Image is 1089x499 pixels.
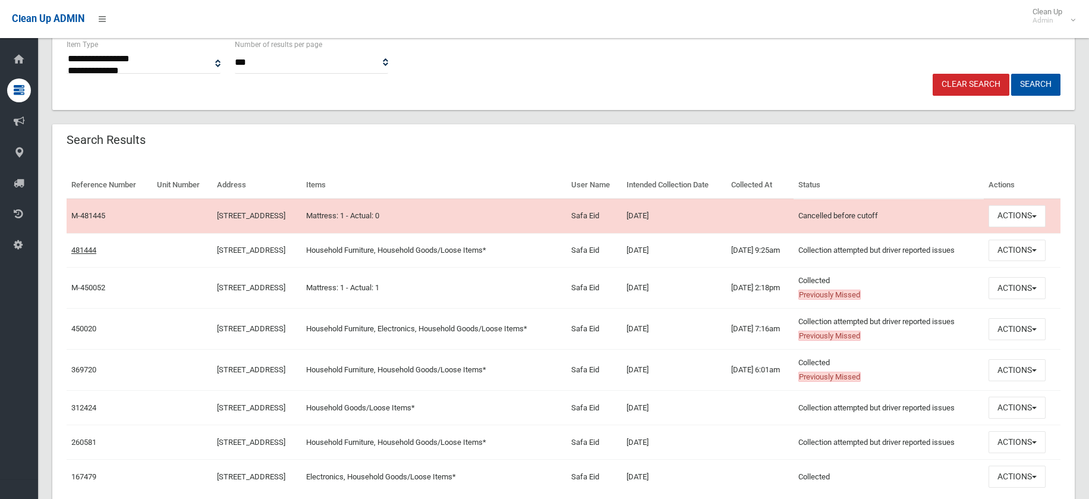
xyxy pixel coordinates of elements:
a: [STREET_ADDRESS] [217,324,285,333]
td: Household Goods/Loose Items* [301,391,566,425]
button: Actions [989,277,1046,299]
td: Household Furniture, Household Goods/Loose Items* [301,233,566,268]
td: Safa Eid [566,460,622,494]
a: 260581 [71,438,96,447]
td: [DATE] [622,268,727,309]
a: [STREET_ADDRESS] [217,438,285,447]
span: Previously Missed [798,372,861,382]
span: Previously Missed [798,331,861,341]
label: Number of results per page [235,38,322,51]
td: Household Furniture, Household Goods/Loose Items* [301,350,566,391]
a: [STREET_ADDRESS] [217,283,285,292]
header: Search Results [52,128,160,152]
td: [DATE] 9:25am [726,233,794,268]
small: Admin [1033,16,1062,25]
button: Actions [989,466,1046,488]
a: 369720 [71,365,96,374]
td: Collection attempted but driver reported issues [794,391,984,425]
td: Safa Eid [566,425,622,460]
a: [STREET_ADDRESS] [217,365,285,374]
td: Safa Eid [566,233,622,268]
a: [STREET_ADDRESS] [217,472,285,481]
td: Cancelled before cutoff [794,199,984,233]
span: Clean Up [1027,7,1074,25]
a: 312424 [71,403,96,412]
td: Household Furniture, Household Goods/Loose Items* [301,425,566,460]
td: [DATE] [622,350,727,391]
td: Safa Eid [566,350,622,391]
th: Actions [984,172,1060,199]
td: Mattress: 1 - Actual: 1 [301,268,566,309]
td: Electronics, Household Goods/Loose Items* [301,460,566,494]
button: Actions [989,240,1046,262]
a: 167479 [71,472,96,481]
td: Safa Eid [566,199,622,233]
td: Safa Eid [566,391,622,425]
td: [DATE] 6:01am [726,350,794,391]
a: 450020 [71,324,96,333]
a: [STREET_ADDRESS] [217,211,285,220]
td: [DATE] [622,233,727,268]
td: [DATE] [622,199,727,233]
button: Actions [989,397,1046,419]
th: Intended Collection Date [622,172,727,199]
span: Previously Missed [798,290,861,300]
label: Item Type [67,38,98,51]
button: Actions [989,205,1046,227]
td: Household Furniture, Electronics, Household Goods/Loose Items* [301,309,566,350]
button: Actions [989,431,1046,453]
td: Mattress: 1 - Actual: 0 [301,199,566,233]
th: Status [794,172,984,199]
td: [DATE] 7:16am [726,309,794,350]
a: M-450052 [71,283,105,292]
button: Actions [989,359,1046,381]
td: Collected [794,350,984,391]
td: Collection attempted but driver reported issues [794,425,984,460]
td: [DATE] [622,460,727,494]
th: Items [301,172,566,199]
a: [STREET_ADDRESS] [217,403,285,412]
a: [STREET_ADDRESS] [217,246,285,255]
td: Safa Eid [566,268,622,309]
button: Actions [989,318,1046,340]
td: Safa Eid [566,309,622,350]
td: [DATE] [622,425,727,460]
th: Reference Number [67,172,152,199]
td: Collection attempted but driver reported issues [794,309,984,350]
th: Collected At [726,172,794,199]
a: M-481445 [71,211,105,220]
th: Address [212,172,301,199]
td: Collection attempted but driver reported issues [794,233,984,268]
td: Collected [794,460,984,494]
a: Clear Search [933,74,1009,96]
th: Unit Number [152,172,212,199]
td: [DATE] [622,391,727,425]
td: [DATE] 2:18pm [726,268,794,309]
th: User Name [566,172,622,199]
td: [DATE] [622,309,727,350]
a: 481444 [71,246,96,255]
span: Clean Up ADMIN [12,13,84,24]
button: Search [1011,74,1060,96]
td: Collected [794,268,984,309]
